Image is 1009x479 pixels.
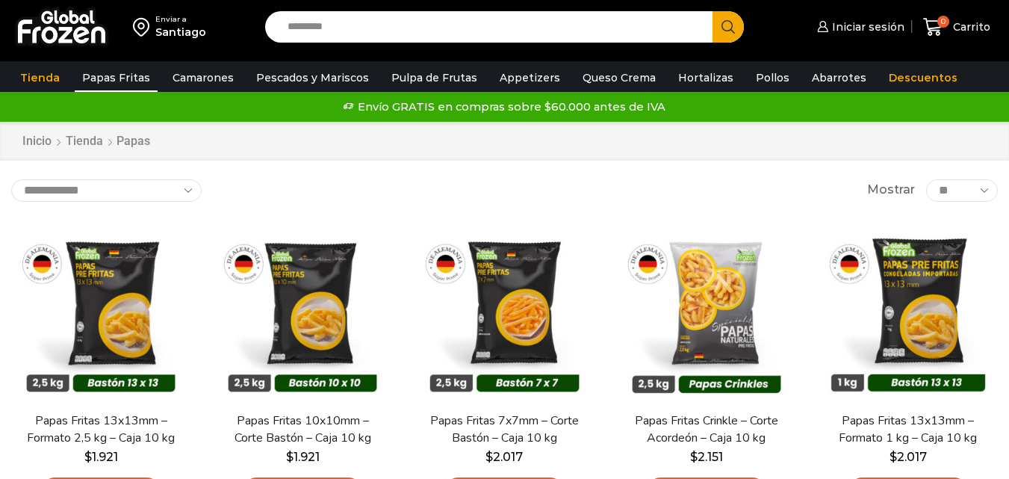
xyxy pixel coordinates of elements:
[20,412,181,447] a: Papas Fritas 13x13mm – Formato 2,5 kg – Caja 10 kg
[13,64,67,92] a: Tienda
[11,179,202,202] select: Pedido de la tienda
[804,64,874,92] a: Abarrotes
[828,412,989,447] a: Papas Fritas 13x13mm – Formato 1 kg – Caja 10 kg
[949,19,990,34] span: Carrito
[575,64,663,92] a: Queso Crema
[748,64,797,92] a: Pollos
[65,133,104,150] a: Tienda
[133,14,155,40] img: address-field-icon.svg
[919,10,994,45] a: 0 Carrito
[286,450,320,464] bdi: 1.921
[890,450,897,464] span: $
[155,14,206,25] div: Enviar a
[117,134,150,148] h1: Papas
[492,64,568,92] a: Appetizers
[75,64,158,92] a: Papas Fritas
[286,450,294,464] span: $
[881,64,965,92] a: Descuentos
[690,450,698,464] span: $
[867,182,915,199] span: Mostrar
[155,25,206,40] div: Santiago
[485,450,523,464] bdi: 2.017
[165,64,241,92] a: Camarones
[423,412,585,447] a: Papas Fritas 7x7mm – Corte Bastón – Caja 10 kg
[813,12,904,42] a: Iniciar sesión
[712,11,744,43] button: Search button
[690,450,723,464] bdi: 2.151
[937,16,949,28] span: 0
[249,64,376,92] a: Pescados y Mariscos
[22,133,150,150] nav: Breadcrumb
[890,450,927,464] bdi: 2.017
[671,64,741,92] a: Hortalizas
[485,450,493,464] span: $
[828,19,904,34] span: Iniciar sesión
[222,412,383,447] a: Papas Fritas 10x10mm – Corte Bastón – Caja 10 kg
[626,412,787,447] a: Papas Fritas Crinkle – Corte Acordeón – Caja 10 kg
[22,133,52,150] a: Inicio
[384,64,485,92] a: Pulpa de Frutas
[84,450,92,464] span: $
[84,450,118,464] bdi: 1.921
